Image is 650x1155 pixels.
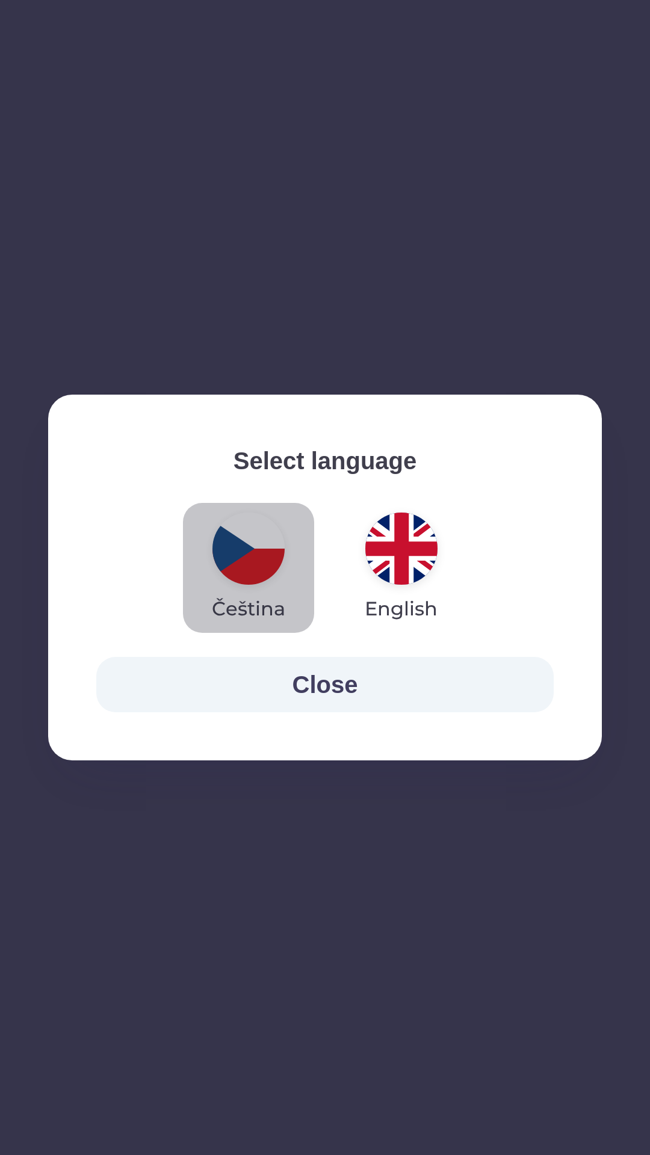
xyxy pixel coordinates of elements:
[212,513,285,585] img: cs flag
[212,594,285,623] p: Čeština
[365,594,438,623] p: English
[96,657,554,712] button: Close
[336,503,466,633] button: English
[365,513,438,585] img: en flag
[183,503,314,633] button: Čeština
[96,443,554,479] p: Select language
